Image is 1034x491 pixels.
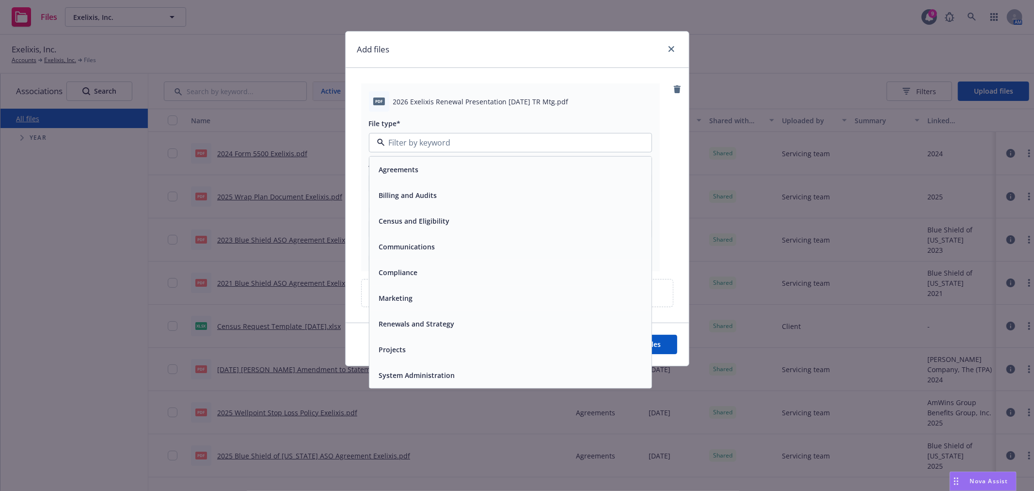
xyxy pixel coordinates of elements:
[373,98,385,105] span: pdf
[379,293,413,303] button: Marketing
[361,279,673,307] div: Upload new files
[950,472,1017,491] button: Nova Assist
[379,242,435,252] button: Communications
[666,43,677,55] a: close
[393,97,569,107] span: 2026 Exelixis Renewal Presentation [DATE] TR Mtg.pdf
[379,164,419,175] button: Agreements
[379,370,455,380] button: System Administration
[357,43,390,56] h1: Add files
[379,190,437,200] button: Billing and Audits
[369,119,401,128] span: File type*
[379,344,406,355] button: Projects
[385,137,632,148] input: Filter by keyword
[379,267,418,278] button: Compliance
[671,83,683,95] a: remove
[379,216,450,226] button: Census and Eligibility
[950,472,962,491] div: Drag to move
[970,477,1008,485] span: Nova Assist
[379,319,455,329] button: Renewals and Strategy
